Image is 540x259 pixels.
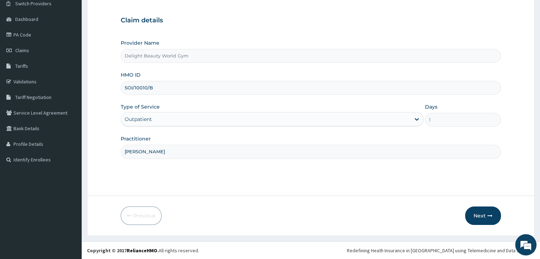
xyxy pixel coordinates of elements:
[121,145,501,159] input: Enter Name
[465,206,501,225] button: Next
[425,103,437,110] label: Days
[121,71,141,78] label: HMO ID
[15,47,29,54] span: Claims
[37,40,119,49] div: Chat with us now
[13,35,29,53] img: d_794563401_company_1708531726252_794563401
[121,103,160,110] label: Type of Service
[4,179,135,204] textarea: Type your message and hit 'Enter'
[87,247,159,254] strong: Copyright © 2017 .
[127,247,157,254] a: RelianceHMO
[41,82,98,154] span: We're online!
[15,16,38,22] span: Dashboard
[121,17,501,24] h3: Claim details
[15,94,51,100] span: Tariff Negotiation
[116,4,133,21] div: Minimize live chat window
[15,0,51,7] span: Switch Providers
[347,247,535,254] div: Redefining Heath Insurance in [GEOGRAPHIC_DATA] using Telemedicine and Data Science!
[121,39,159,46] label: Provider Name
[121,206,162,225] button: Previous
[15,63,28,69] span: Tariffs
[121,81,501,95] input: Enter HMO ID
[121,135,151,142] label: Practitioner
